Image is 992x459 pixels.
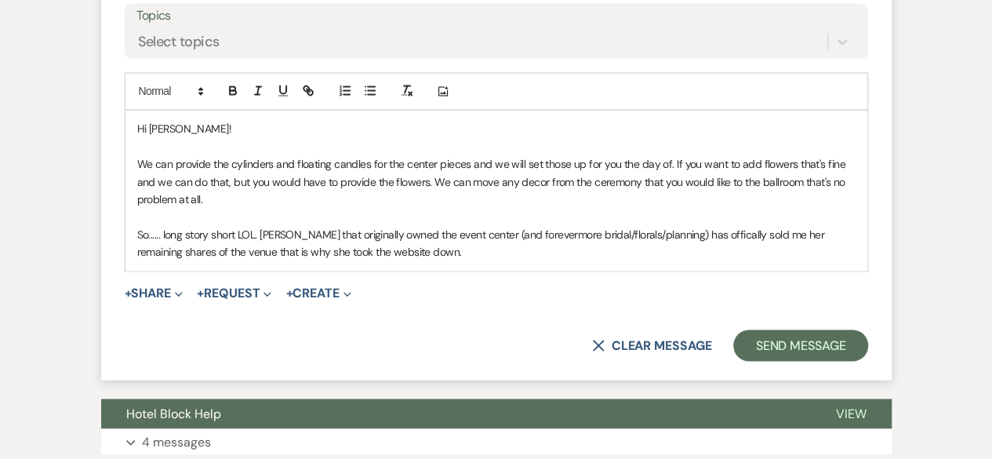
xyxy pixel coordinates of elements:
span: View [836,405,867,421]
p: We can provide the cylinders and floating candles for the center pieces and we will set those up ... [137,155,856,208]
button: 4 messages [101,428,892,455]
button: Request [197,287,271,300]
button: Create [285,287,351,300]
p: So...... long story short LOL. [PERSON_NAME] that originally owned the event center (and foreverm... [137,226,856,261]
div: Select topics [138,31,220,53]
button: View [811,399,892,428]
button: Share [125,287,184,300]
span: + [285,287,293,300]
p: 4 messages [142,432,211,452]
button: Clear message [592,339,711,352]
span: + [125,287,132,300]
label: Topics [136,5,856,27]
span: + [197,287,204,300]
p: Hi [PERSON_NAME]! [137,120,856,137]
span: Hotel Block Help [126,405,221,421]
button: Send Message [733,330,867,361]
button: Hotel Block Help [101,399,811,428]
